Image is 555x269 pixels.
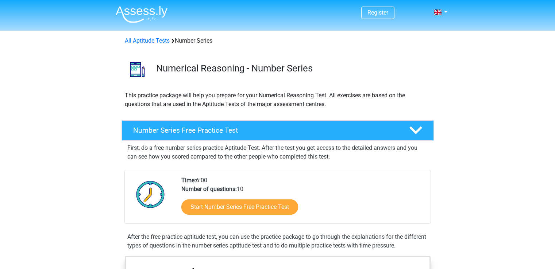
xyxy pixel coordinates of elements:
[127,144,428,161] p: First, do a free number series practice Aptitude Test. After the test you get access to the detai...
[181,186,237,192] b: Number of questions:
[176,176,430,223] div: 6:00 10
[122,36,433,45] div: Number Series
[132,176,169,213] img: Clock
[367,9,388,16] a: Register
[156,63,428,74] h3: Numerical Reasoning - Number Series
[181,199,298,215] a: Start Number Series Free Practice Test
[119,120,437,141] a: Number Series Free Practice Test
[116,6,167,23] img: Assessly
[125,37,170,44] a: All Aptitude Tests
[125,91,431,109] p: This practice package will help you prepare for your Numerical Reasoning Test. All exercises are ...
[133,126,397,134] h4: Number Series Free Practice Test
[122,54,153,85] img: number series
[181,177,196,184] b: Time:
[124,233,431,250] div: After the free practice aptitude test, you can use the practice package to go through the explana...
